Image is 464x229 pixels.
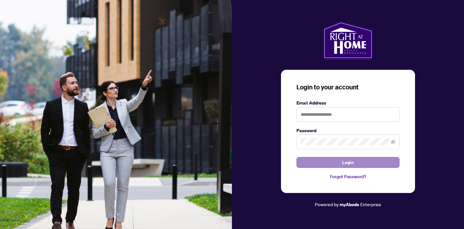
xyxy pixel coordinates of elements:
span: Login [342,157,354,168]
span: eye-invisible [391,140,395,144]
h3: Login to your account [296,83,400,92]
button: Login [296,157,400,168]
span: Enterprise [360,201,381,207]
img: ma-logo [323,21,373,60]
label: Password [296,127,400,134]
a: myAbode [340,201,359,208]
span: Powered by [315,201,339,207]
label: Email Address [296,99,400,106]
a: Forgot Password? [296,173,400,180]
